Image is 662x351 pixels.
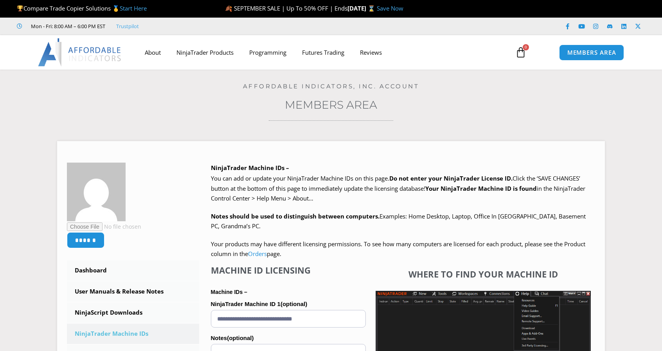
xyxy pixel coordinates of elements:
img: LogoAI | Affordable Indicators – NinjaTrader [38,38,122,66]
a: Start Here [120,4,147,12]
a: Futures Trading [294,43,352,61]
a: Members Area [285,98,377,111]
a: About [137,43,169,61]
strong: Machine IDs – [211,289,247,295]
a: Programming [241,43,294,61]
a: NinjaScript Downloads [67,303,199,323]
a: Orders [248,250,267,258]
strong: Your NinjaTrader Machine ID is found [425,184,537,192]
span: Compare Trade Copier Solutions 🥇 [17,4,147,12]
span: Your products may have different licensing permissions. To see how many computers are licensed fo... [211,240,585,258]
strong: [DATE] ⌛ [347,4,377,12]
a: Affordable Indicators, Inc. Account [243,82,419,90]
a: Save Now [377,4,403,12]
span: Examples: Home Desktop, Laptop, Office In [GEOGRAPHIC_DATA], Basement PC, Grandma’s PC. [211,212,586,230]
nav: Menu [137,43,506,61]
label: NinjaTrader Machine ID 1 [211,298,366,310]
a: Dashboard [67,260,199,281]
span: 0 [523,44,529,50]
span: Mon - Fri: 8:00 AM – 6:00 PM EST [29,21,105,31]
b: NinjaTrader Machine IDs – [211,164,289,172]
img: 🏆 [17,5,23,11]
a: MEMBERS AREA [559,45,624,61]
span: (optional) [281,301,307,307]
strong: Notes should be used to distinguish between computers. [211,212,380,220]
span: (optional) [227,335,254,341]
b: Do not enter your NinjaTrader License ID. [389,174,513,182]
span: 🍂 SEPTEMBER SALE | Up To 50% OFF | Ends [225,4,347,12]
a: User Manuals & Release Notes [67,281,199,302]
a: Trustpilot [116,21,139,31]
span: You can add or update your NinjaTrader Machine IDs on this page. [211,174,389,182]
h4: Machine ID Licensing [211,265,366,275]
img: 7015889ba4b7fa1d0e927d287a336b37a3aac74876ad023abacec602f5314af9 [67,163,126,221]
h4: Where to find your Machine ID [376,269,591,279]
label: Notes [211,332,366,344]
span: MEMBERS AREA [567,50,616,56]
a: NinjaTrader Products [169,43,241,61]
a: NinjaTrader Machine IDs [67,324,199,344]
a: Reviews [352,43,390,61]
span: Click the ‘SAVE CHANGES’ button at the bottom of this page to immediately update the licensing da... [211,174,585,202]
a: 0 [504,41,538,64]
